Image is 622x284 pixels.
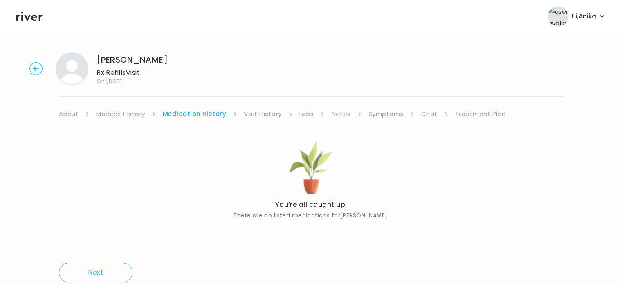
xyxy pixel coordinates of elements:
a: Treatment Plan [455,108,506,120]
p: There are no listed medications for [PERSON_NAME] . [233,210,389,220]
span: On: [DATE] [97,78,168,84]
a: Medication History [163,108,227,120]
h1: [PERSON_NAME] [97,54,168,65]
a: Notes [331,108,350,120]
a: Chat [421,108,438,120]
button: Next [59,263,132,282]
img: user avatar [548,6,568,27]
p: Rx Refills Visit [97,67,168,78]
img: Sheila Robb [56,52,88,85]
a: Labs [299,108,314,120]
span: Hi, Anika [572,11,596,22]
a: Visit History [244,108,281,120]
a: Medical History [96,108,145,120]
button: user avatarHi,Anika [548,6,606,27]
a: Symptoms [368,108,404,120]
a: About [59,108,79,120]
p: You’re all caught up. [233,199,389,210]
